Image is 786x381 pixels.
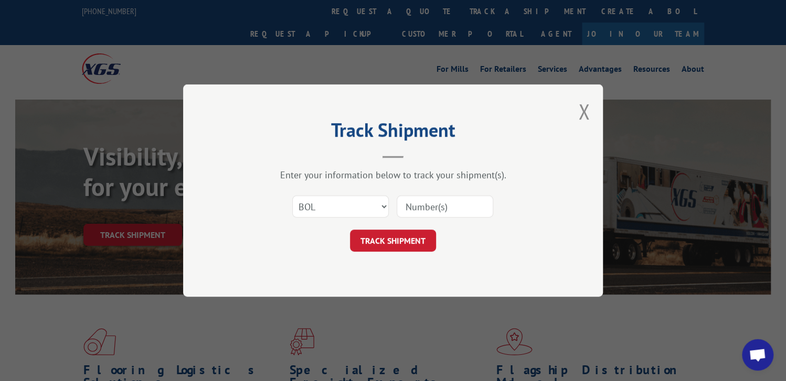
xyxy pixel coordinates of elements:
[236,123,550,143] h2: Track Shipment
[236,169,550,181] div: Enter your information below to track your shipment(s).
[350,230,436,252] button: TRACK SHIPMENT
[742,339,773,371] div: Open chat
[397,195,493,217] input: Number(s)
[578,97,590,125] button: Close modal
